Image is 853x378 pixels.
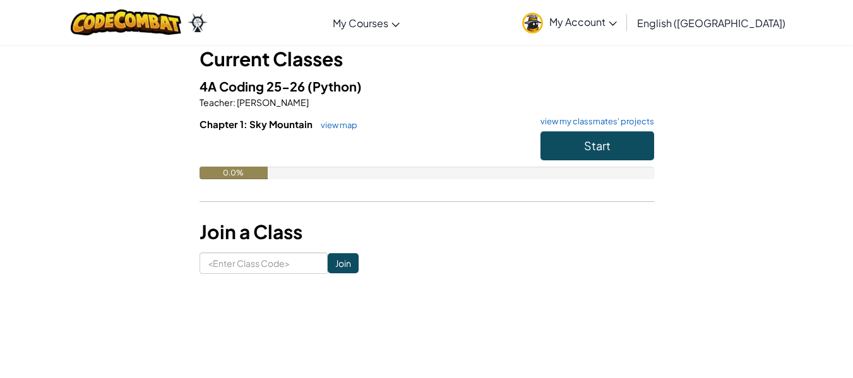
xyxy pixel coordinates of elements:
[540,131,654,160] button: Start
[200,167,268,179] div: 0.0%
[631,6,792,40] a: English ([GEOGRAPHIC_DATA])
[549,15,617,28] span: My Account
[333,16,388,30] span: My Courses
[233,97,236,108] span: :
[326,6,406,40] a: My Courses
[236,97,309,108] span: [PERSON_NAME]
[188,13,208,32] img: Ozaria
[534,117,654,126] a: view my classmates' projects
[200,97,233,108] span: Teacher
[314,120,357,130] a: view map
[637,16,785,30] span: English ([GEOGRAPHIC_DATA])
[200,252,328,274] input: <Enter Class Code>
[328,253,359,273] input: Join
[516,3,623,42] a: My Account
[522,13,543,33] img: avatar
[200,45,654,73] h3: Current Classes
[200,118,314,130] span: Chapter 1: Sky Mountain
[307,78,362,94] span: (Python)
[200,78,307,94] span: 4A Coding 25-26
[200,218,654,246] h3: Join a Class
[584,138,611,153] span: Start
[71,9,181,35] img: CodeCombat logo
